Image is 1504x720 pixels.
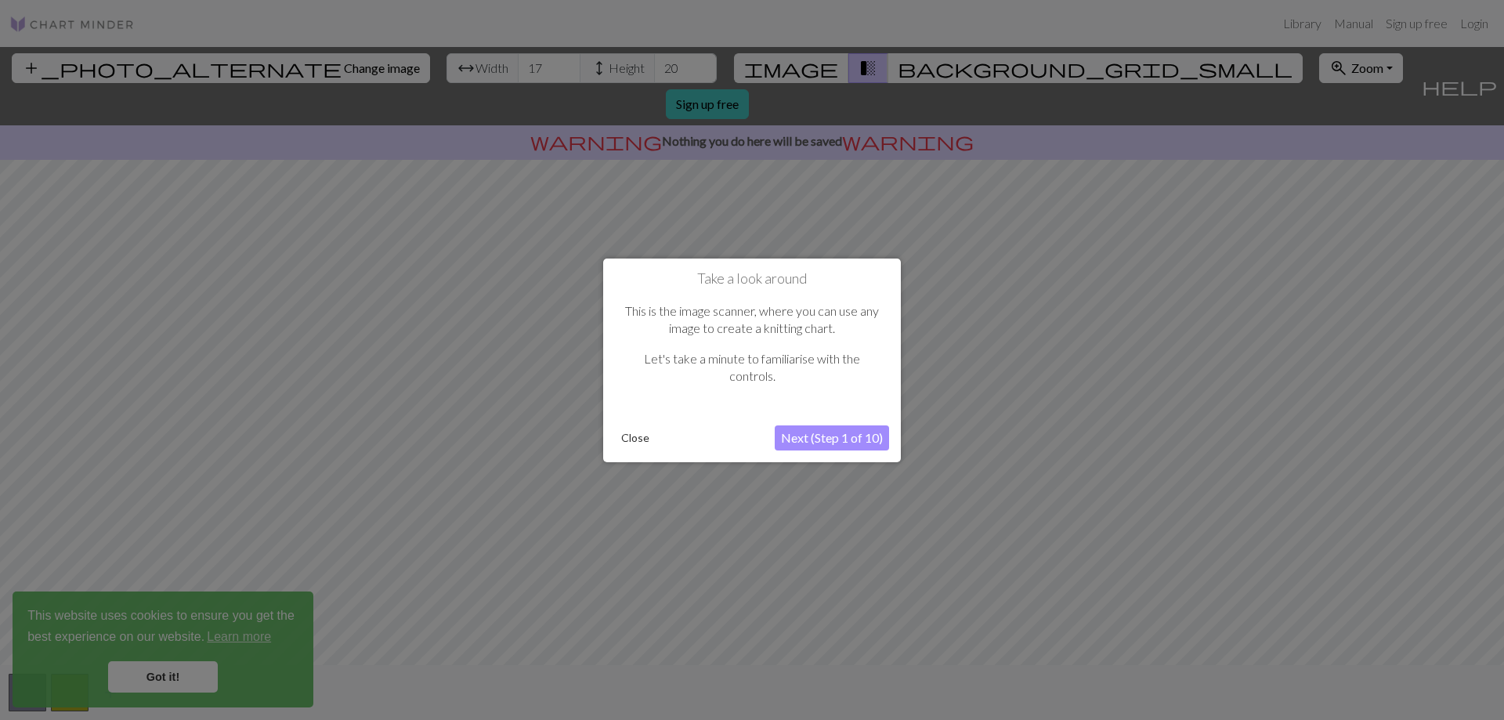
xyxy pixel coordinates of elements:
[615,426,656,450] button: Close
[615,270,889,287] h1: Take a look around
[775,425,889,450] button: Next (Step 1 of 10)
[623,302,881,338] p: This is the image scanner, where you can use any image to create a knitting chart.
[623,350,881,385] p: Let's take a minute to familiarise with the controls.
[603,258,901,461] div: Take a look around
